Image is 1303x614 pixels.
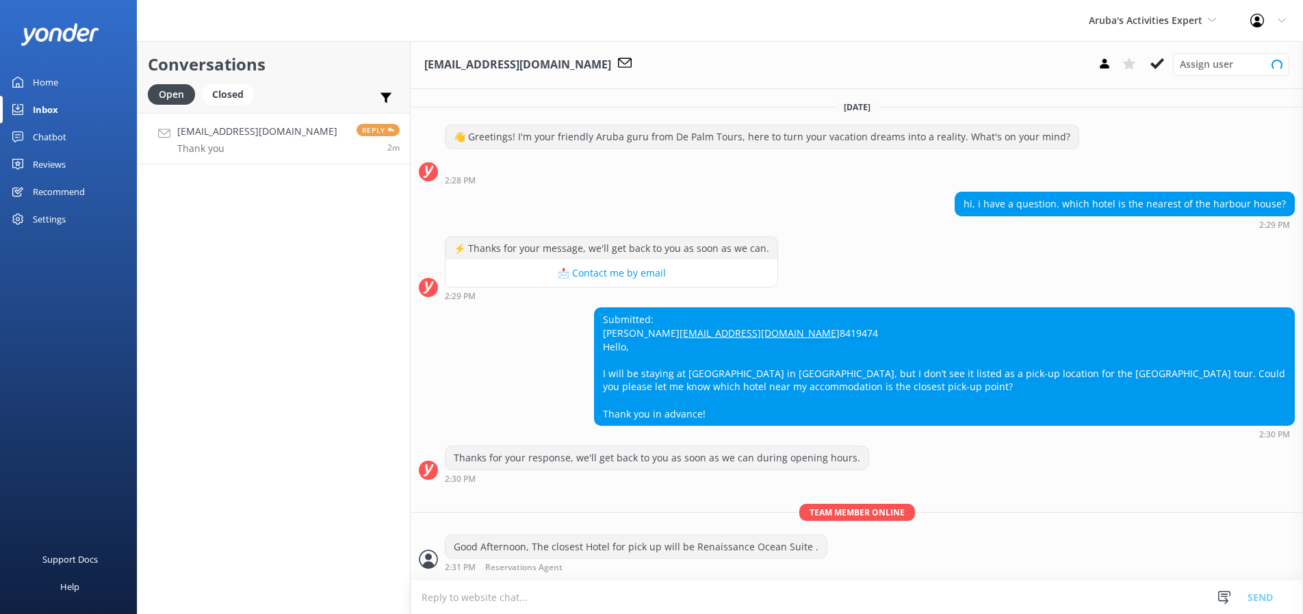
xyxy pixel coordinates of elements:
[799,504,915,521] span: Team member online
[33,205,66,233] div: Settings
[33,68,58,96] div: Home
[33,123,66,151] div: Chatbot
[445,474,869,483] div: Aug 22 2025 02:30pm (UTC -04:00) America/Caracas
[357,124,400,136] span: Reply
[1259,431,1290,439] strong: 2:30 PM
[446,237,777,260] div: ⚡ Thanks for your message, we'll get back to you as soon as we can.
[445,292,476,300] strong: 2:29 PM
[177,124,337,139] h4: [EMAIL_ADDRESS][DOMAIN_NAME]
[202,84,254,105] div: Closed
[33,151,66,178] div: Reviews
[202,86,261,101] a: Closed
[445,177,476,185] strong: 2:28 PM
[424,56,611,74] h3: [EMAIL_ADDRESS][DOMAIN_NAME]
[21,23,99,46] img: yonder-white-logo.png
[177,142,337,155] p: Thank you
[33,96,58,123] div: Inbox
[446,446,868,470] div: Thanks for your response, we'll get back to you as soon as we can during opening hours.
[485,563,563,572] span: Reservations Agent
[445,475,476,483] strong: 2:30 PM
[148,51,400,77] h2: Conversations
[446,535,827,559] div: Good Afternoon, The closest Hotel for pick up will be Renaissance Ocean Suite .
[387,142,400,153] span: Aug 22 2025 02:36pm (UTC -04:00) America/Caracas
[42,546,98,573] div: Support Docs
[445,563,476,572] strong: 2:31 PM
[138,113,410,164] a: [EMAIL_ADDRESS][DOMAIN_NAME]Thank youReply2m
[148,86,202,101] a: Open
[1180,57,1233,72] span: Assign user
[836,101,879,113] span: [DATE]
[445,175,1079,185] div: Aug 22 2025 02:28pm (UTC -04:00) America/Caracas
[1089,14,1202,27] span: Aruba's Activities Expert
[33,178,85,205] div: Recommend
[446,259,777,287] button: 📩 Contact me by email
[594,429,1295,439] div: Aug 22 2025 02:30pm (UTC -04:00) America/Caracas
[955,192,1294,216] div: hi, i have a question. which hotel is the nearest of the harbour house?
[680,327,840,340] a: [EMAIL_ADDRESS][DOMAIN_NAME]
[446,125,1079,149] div: 👋 Greetings! I'm your friendly Aruba guru from De Palm Tours, here to turn your vacation dreams i...
[148,84,195,105] div: Open
[445,291,778,300] div: Aug 22 2025 02:29pm (UTC -04:00) America/Caracas
[1173,53,1289,75] div: Assign User
[955,220,1295,229] div: Aug 22 2025 02:29pm (UTC -04:00) America/Caracas
[595,308,1294,425] div: Submitted: [PERSON_NAME] 8419474 Hello, I will be staying at [GEOGRAPHIC_DATA] in [GEOGRAPHIC_DAT...
[445,562,827,572] div: Aug 22 2025 02:31pm (UTC -04:00) America/Caracas
[1259,221,1290,229] strong: 2:29 PM
[60,573,79,600] div: Help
